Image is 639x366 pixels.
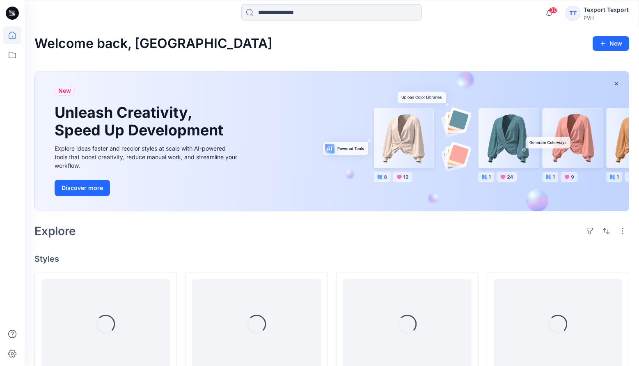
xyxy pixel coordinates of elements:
div: PVH [584,15,629,21]
div: TT [566,6,580,21]
a: Discover more [55,180,239,196]
h4: Styles [34,254,629,264]
span: New [58,86,71,96]
div: Explore ideas faster and recolor styles at scale with AI-powered tools that boost creativity, red... [55,144,239,170]
button: New [593,36,629,51]
h2: Explore [34,224,76,238]
div: Texport Texport [584,5,629,15]
button: Discover more [55,180,110,196]
h2: Welcome back, [GEOGRAPHIC_DATA] [34,36,273,51]
span: 30 [549,7,558,14]
h1: Unleash Creativity, Speed Up Development [55,104,227,139]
